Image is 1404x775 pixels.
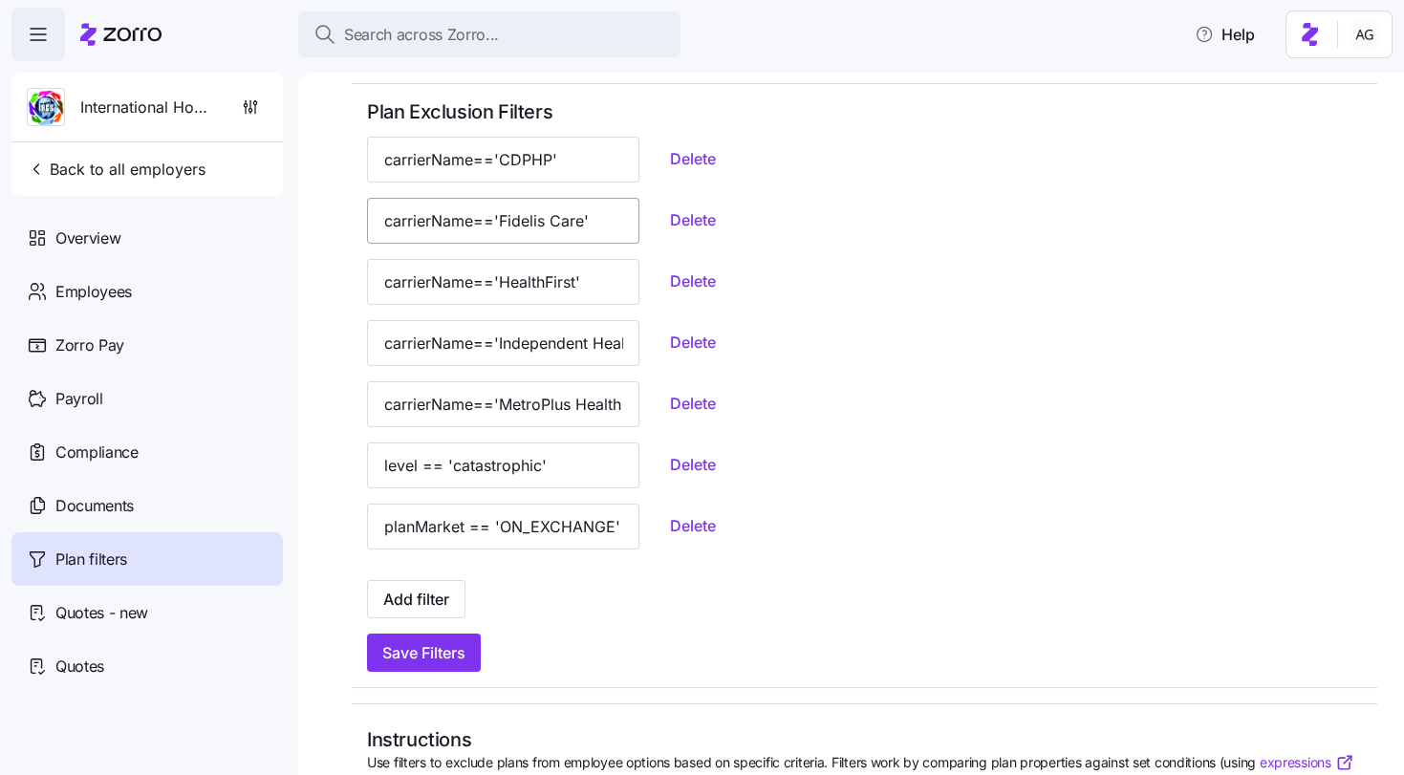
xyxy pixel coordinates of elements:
span: Documents [55,494,134,518]
span: International Home Care Services of NY, LLC [80,96,218,119]
span: Plan filters [55,548,127,571]
span: Overview [55,226,120,250]
input: carrierName != 'Ambetter' && individualMedicalDeductible|parseIdeonMedicalProperty > 1500 [367,381,639,427]
input: carrierName != 'Ambetter' && individualMedicalDeductible|parseIdeonMedicalProperty > 1500 [367,198,639,244]
img: 5fc55c57e0610270ad857448bea2f2d5 [1350,19,1380,50]
span: Help [1195,23,1255,46]
input: carrierName != 'Ambetter' && individualMedicalDeductible|parseIdeonMedicalProperty > 1500 [367,442,639,488]
span: Compliance [55,441,139,464]
a: expressions [1260,753,1354,772]
a: Quotes [11,639,283,693]
span: Delete [670,392,716,415]
h2: Plan Exclusion Filters [367,99,1362,125]
a: Overview [11,211,283,265]
span: Delete [670,269,716,292]
span: Quotes - new [55,601,148,625]
button: Delete [655,141,731,176]
span: Quotes [55,655,104,678]
input: carrierName != 'Ambetter' && individualMedicalDeductible|parseIdeonMedicalProperty > 1500 [367,320,639,366]
a: Documents [11,479,283,532]
button: Help [1179,15,1270,54]
button: Delete [655,264,731,298]
input: carrierName != 'Ambetter' && individualMedicalDeductible|parseIdeonMedicalProperty > 1500 [367,504,639,549]
button: Search across Zorro... [298,11,680,57]
a: Employees [11,265,283,318]
span: Payroll [55,387,103,411]
span: Back to all employers [27,158,205,181]
a: Compliance [11,425,283,479]
a: Zorro Pay [11,318,283,372]
button: Add filter [367,580,465,618]
span: Search across Zorro... [344,23,499,47]
input: carrierName != 'Ambetter' && individualMedicalDeductible|parseIdeonMedicalProperty > 1500 [367,259,639,305]
span: Delete [670,453,716,476]
h2: Instructions [367,727,1362,753]
span: Employees [55,280,132,304]
span: Add filter [383,588,449,611]
button: Delete [655,325,731,359]
button: Back to all employers [19,150,213,188]
a: Payroll [11,372,283,425]
button: Delete [655,508,731,543]
span: Save Filters [382,641,465,664]
a: Plan filters [11,532,283,586]
span: Zorro Pay [55,334,124,357]
span: Delete [670,208,716,231]
span: Delete [670,147,716,170]
img: Employer logo [28,89,64,127]
button: Delete [655,203,731,237]
span: Delete [670,514,716,537]
button: Save Filters [367,634,481,672]
button: Delete [655,386,731,420]
a: Quotes - new [11,586,283,639]
span: Delete [670,331,716,354]
input: carrierName != 'Ambetter' && individualMedicalDeductible|parseIdeonMedicalProperty > 1500 [367,137,639,183]
button: Delete [655,447,731,482]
